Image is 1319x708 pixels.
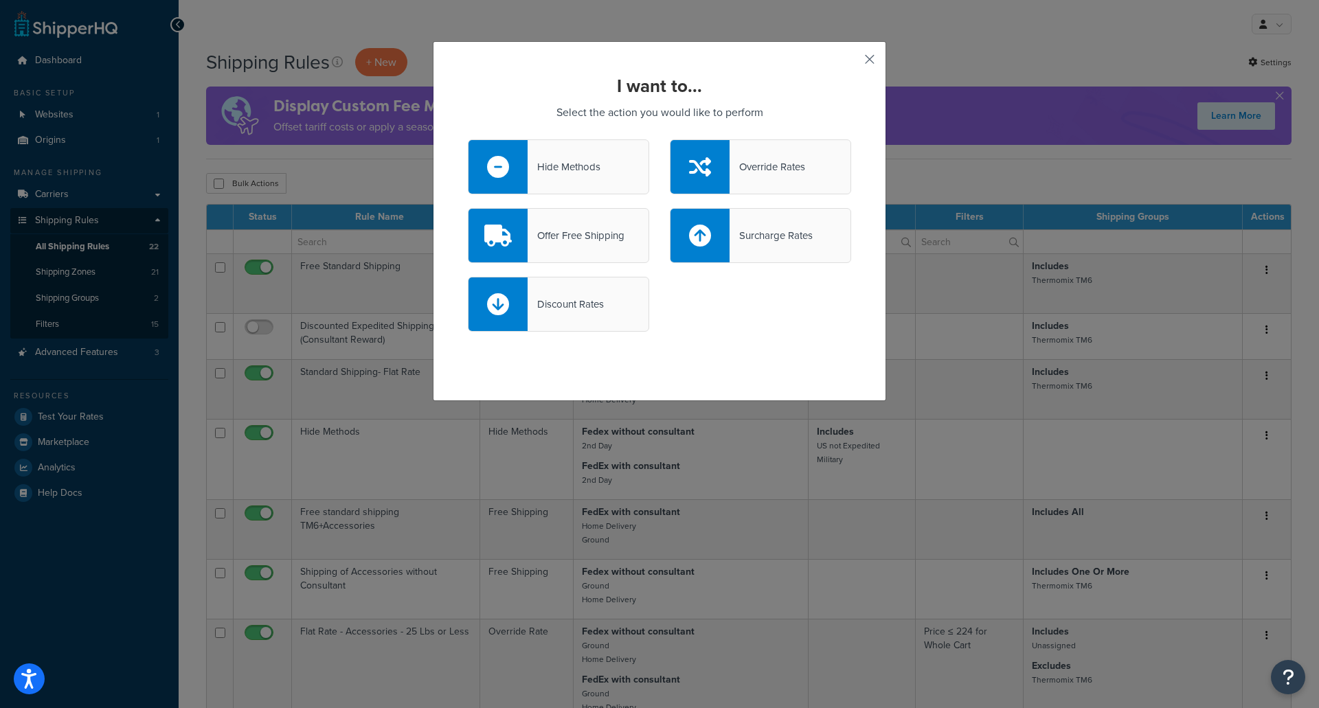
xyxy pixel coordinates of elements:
[730,157,805,176] div: Override Rates
[1271,660,1305,694] button: Open Resource Center
[528,226,624,245] div: Offer Free Shipping
[468,103,851,122] p: Select the action you would like to perform
[528,157,600,176] div: Hide Methods
[617,73,702,99] strong: I want to...
[730,226,813,245] div: Surcharge Rates
[528,295,604,314] div: Discount Rates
